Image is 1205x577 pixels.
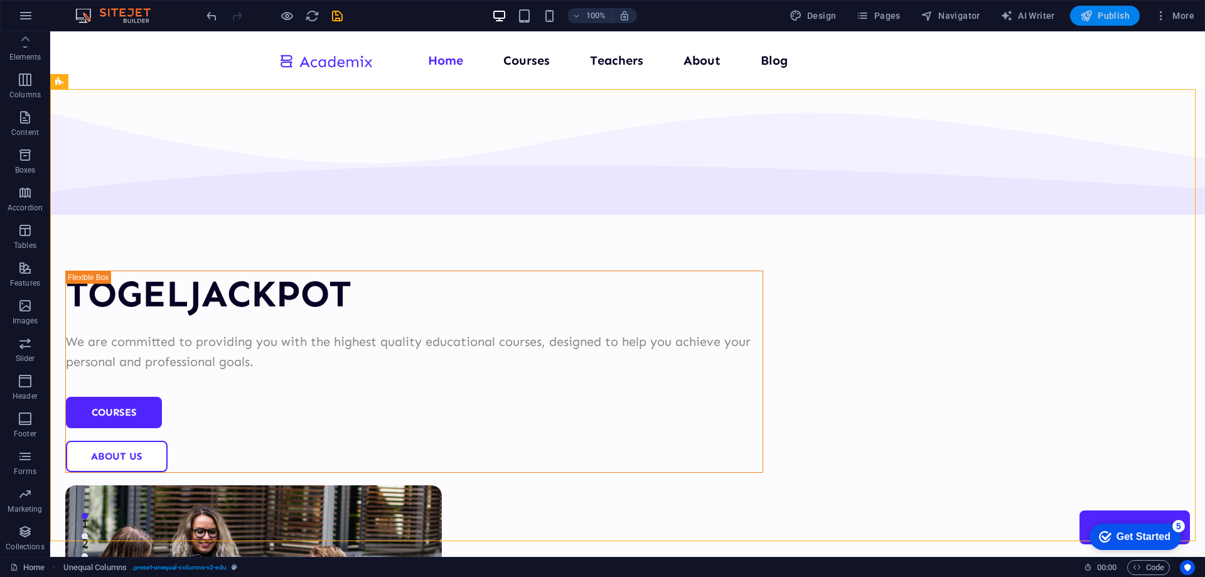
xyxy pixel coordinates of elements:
div: Get Started 5 items remaining, 0% complete [10,6,102,33]
div: Get Started [37,14,91,25]
i: Save (Ctrl+S) [330,9,345,23]
div: 5 [93,3,105,15]
button: undo [204,8,219,23]
button: Click here to leave preview mode and continue editing [279,8,294,23]
nav: breadcrumb [63,560,237,575]
p: Images [13,316,38,326]
h6: 100% [586,8,606,23]
p: Accordion [8,203,43,213]
p: Collections [6,542,44,552]
button: save [329,8,345,23]
button: Navigator [916,6,985,26]
a: Click to cancel selection. Double-click to open Pages [10,560,45,575]
i: Undo: Edit headline (Ctrl+Z) [205,9,219,23]
p: Slider [16,353,35,364]
p: Footer [14,429,36,439]
button: Usercentrics [1180,560,1195,575]
button: reload [304,8,319,23]
span: Publish [1080,9,1130,22]
span: More [1155,9,1194,22]
span: Code [1133,560,1164,575]
button: Publish [1070,6,1140,26]
h6: Session time [1084,560,1117,575]
p: Marketing [8,504,42,514]
button: Pages [851,6,905,26]
button: More [1150,6,1199,26]
img: Editor Logo [72,8,166,23]
p: Tables [14,240,36,251]
div: Design (Ctrl+Alt+Y) [785,6,842,26]
button: Code [1127,560,1170,575]
span: Click to select. Double-click to edit [63,560,127,575]
p: Forms [14,466,36,477]
p: Features [10,278,40,288]
p: Columns [9,90,41,100]
i: Reload page [305,9,319,23]
button: Design [785,6,842,26]
i: This element is a customizable preset [232,564,237,571]
button: 100% [567,8,612,23]
span: . preset-unequal-columns-v2-edu [132,560,227,575]
span: 00 00 [1097,560,1117,575]
i: On resize automatically adjust zoom level to fit chosen device. [619,10,630,21]
span: Design [790,9,837,22]
button: AI Writer [995,6,1060,26]
p: Boxes [15,165,36,175]
p: Content [11,127,39,138]
span: Pages [856,9,900,22]
span: AI Writer [1000,9,1055,22]
span: Navigator [921,9,980,22]
span: : [1106,563,1108,572]
p: Elements [9,52,41,62]
p: Header [13,391,38,401]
